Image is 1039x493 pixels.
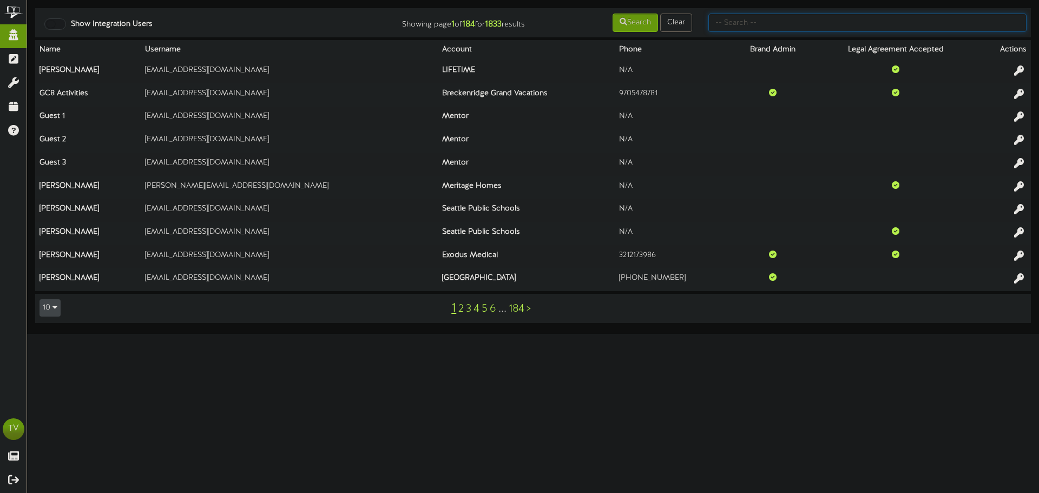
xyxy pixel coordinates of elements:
a: 4 [474,303,479,315]
strong: 1 [451,19,455,29]
td: [EMAIL_ADDRESS][DOMAIN_NAME] [141,199,438,222]
th: Guest 3 [35,153,141,176]
td: N/A [615,176,731,199]
th: LIFETIME [438,60,615,83]
th: Seattle Public Schools [438,222,615,245]
th: [PERSON_NAME] [35,60,141,83]
a: 2 [458,303,464,315]
th: Breckenridge Grand Vacations [438,83,615,107]
a: 5 [482,303,488,315]
div: Showing page of for results [366,12,533,31]
td: [EMAIL_ADDRESS][DOMAIN_NAME] [141,107,438,130]
th: [GEOGRAPHIC_DATA] [438,268,615,291]
th: Mentor [438,153,615,176]
td: [EMAIL_ADDRESS][DOMAIN_NAME] [141,60,438,83]
th: Mentor [438,107,615,130]
div: TV [3,418,24,440]
td: 3212173986 [615,245,731,268]
th: [PERSON_NAME] [35,199,141,222]
th: [PERSON_NAME] [35,268,141,291]
td: [PHONE_NUMBER] [615,268,731,291]
td: N/A [615,222,731,245]
a: 1 [451,301,456,315]
td: [EMAIL_ADDRESS][DOMAIN_NAME] [141,83,438,107]
th: Seattle Public Schools [438,199,615,222]
strong: 1833 [485,19,502,29]
th: Username [141,40,438,60]
td: N/A [615,107,731,130]
th: Brand Admin [731,40,815,60]
button: Search [613,14,658,32]
td: [EMAIL_ADDRESS][DOMAIN_NAME] [141,245,438,268]
th: [PERSON_NAME] [35,245,141,268]
input: -- Search -- [708,14,1027,32]
a: 6 [490,303,496,315]
td: [EMAIL_ADDRESS][DOMAIN_NAME] [141,268,438,291]
td: N/A [615,153,731,176]
label: Show Integration Users [63,19,153,30]
th: [PERSON_NAME] [35,222,141,245]
th: Account [438,40,615,60]
td: N/A [615,199,731,222]
th: Name [35,40,141,60]
strong: 184 [462,19,475,29]
th: Legal Agreement Accepted [815,40,977,60]
th: Phone [615,40,731,60]
td: N/A [615,60,731,83]
th: Guest 2 [35,130,141,153]
th: Actions [976,40,1031,60]
th: Guest 1 [35,107,141,130]
th: Meritage Homes [438,176,615,199]
a: ... [498,303,507,315]
th: Exodus Medical [438,245,615,268]
td: 9705478781 [615,83,731,107]
th: GC8 Activities [35,83,141,107]
td: [PERSON_NAME][EMAIL_ADDRESS][DOMAIN_NAME] [141,176,438,199]
a: 184 [509,303,524,315]
th: [PERSON_NAME] [35,176,141,199]
td: [EMAIL_ADDRESS][DOMAIN_NAME] [141,130,438,153]
a: > [527,303,531,315]
td: [EMAIL_ADDRESS][DOMAIN_NAME] [141,153,438,176]
td: [EMAIL_ADDRESS][DOMAIN_NAME] [141,222,438,245]
button: 10 [40,299,61,317]
a: 3 [466,303,471,315]
th: Mentor [438,130,615,153]
button: Clear [660,14,692,32]
td: N/A [615,130,731,153]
